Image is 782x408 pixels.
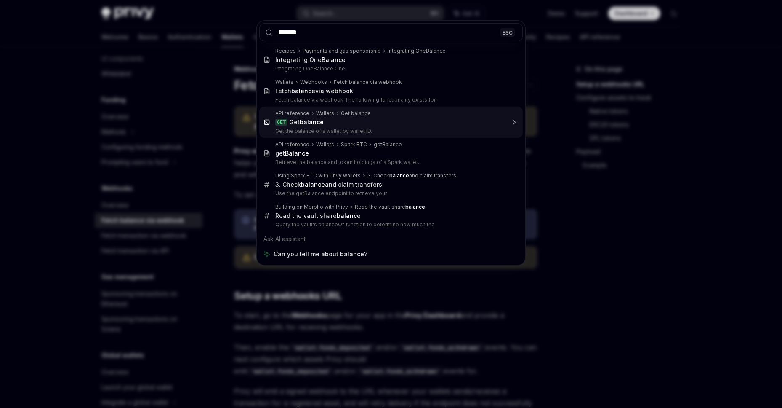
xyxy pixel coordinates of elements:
[374,141,402,148] div: getBalance
[303,48,381,54] div: Payments and gas sponsorship
[275,181,382,188] div: 3. Check and claim transfers
[275,172,361,179] div: Using Spark BTC with Privy wallets
[275,141,309,148] div: API reference
[341,141,367,148] div: Spark BTC
[341,110,371,117] div: Get balance
[389,172,409,179] b: balance
[316,110,334,117] div: Wallets
[355,204,425,210] div: Read the vault share
[275,65,505,72] p: Integrating OneBalance One
[388,48,446,54] div: Integrating OneBalance
[285,150,309,157] b: Balance
[275,48,296,54] div: Recipes
[301,181,325,188] b: balance
[322,56,346,63] b: Balance
[275,79,293,86] div: Wallets
[274,250,367,258] span: Can you tell me about balance?
[275,97,505,103] p: Fetch balance via webhook The following functionality exists for
[300,118,324,126] b: balance
[275,221,505,228] p: Query the vault's balanceOf function to determine how much the
[275,212,361,220] div: Read the vault share
[275,150,309,157] div: get
[500,28,515,37] div: ESC
[275,204,348,210] div: Building on Morpho with Privy
[337,212,361,219] b: balance
[316,141,334,148] div: Wallets
[275,110,309,117] div: API reference
[334,79,402,86] div: Fetch balance via webhook
[405,204,425,210] b: balance
[367,172,456,179] div: 3. Check and claim transfers
[275,128,505,134] p: Get the balance of a wallet by wallet ID.
[275,56,346,64] div: Integrating One
[291,87,315,94] b: balance
[259,231,523,247] div: Ask AI assistant
[275,190,505,197] p: Use the getBalance endpoint to retrieve your
[300,79,327,86] div: Webhooks
[275,159,505,166] p: Retrieve the balance and token holdings of a Spark wallet.
[289,118,324,126] div: Get
[275,119,287,126] div: GET
[275,87,353,95] div: Fetch via webhook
